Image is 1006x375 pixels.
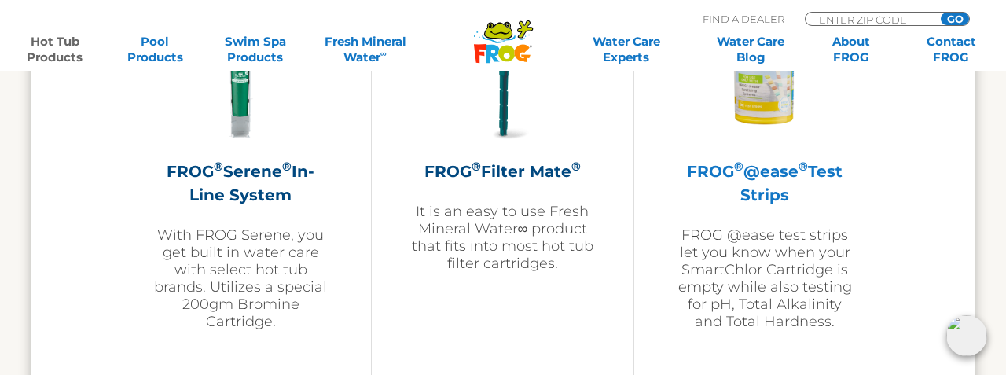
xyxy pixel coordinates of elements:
sup: ® [472,159,481,174]
input: Zip Code Form [817,13,923,26]
h2: FROG Serene In-Line System [149,160,332,207]
sup: ® [571,159,581,174]
a: Water CareBlog [712,34,790,65]
a: Water CareExperts [563,34,689,65]
a: Swim SpaProducts [216,34,294,65]
h2: FROG @ease Test Strips [674,160,857,207]
sup: ∞ [380,48,387,59]
p: Find A Dealer [703,12,784,26]
p: FROG @ease test strips let you know when your SmartChlor Cartridge is empty while also testing fo... [674,226,857,330]
input: GO [941,13,969,25]
a: ContactFROG [912,34,990,65]
a: AboutFROG [812,34,890,65]
sup: ® [799,159,808,174]
img: openIcon [946,315,987,356]
p: It is an easy to use Fresh Mineral Water∞ product that fits into most hot tub filter cartridges. [411,203,593,272]
sup: ® [214,159,223,174]
a: Hot TubProducts [16,34,94,65]
h2: FROG Filter Mate [411,160,593,183]
p: With FROG Serene, you get built in water care with select hot tub brands. Utilizes a special 200g... [149,226,332,330]
sup: ® [282,159,292,174]
a: Fresh MineralWater∞ [317,34,414,65]
a: PoolProducts [116,34,194,65]
sup: ® [734,159,743,174]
